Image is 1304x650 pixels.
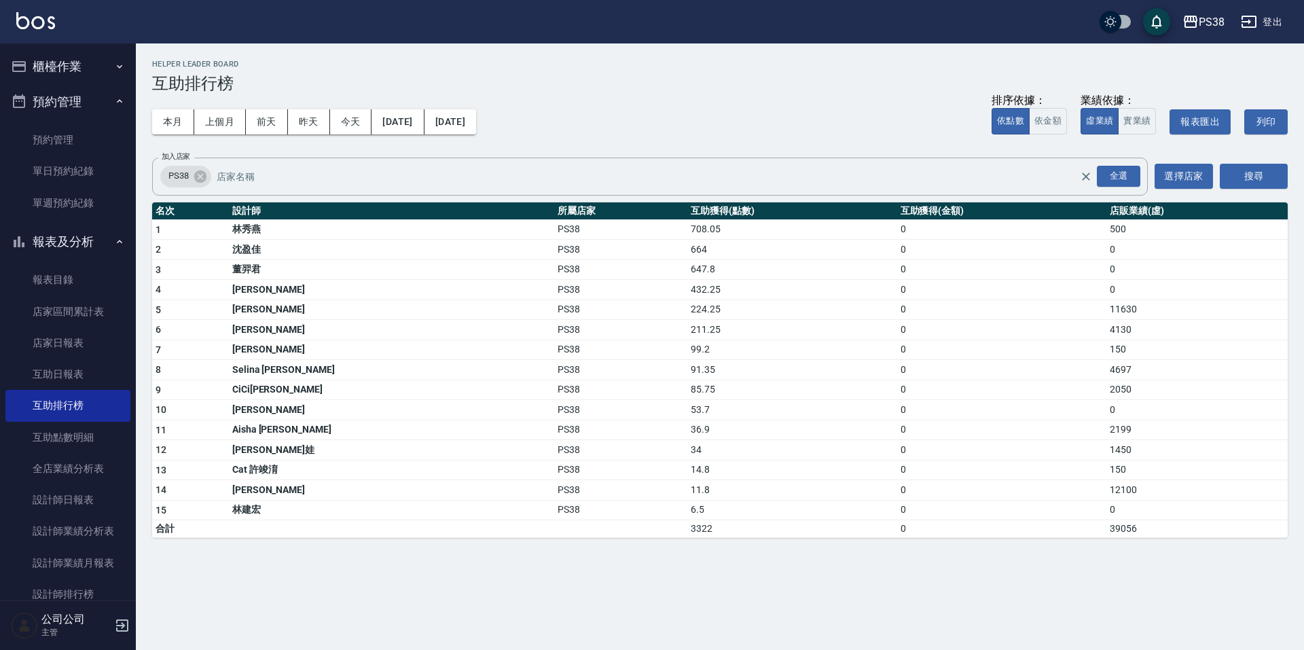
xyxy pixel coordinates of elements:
[554,400,687,420] td: PS38
[229,340,554,360] td: [PERSON_NAME]
[160,169,197,183] span: PS38
[5,224,130,259] button: 報表及分析
[897,259,1106,280] td: 0
[5,264,130,295] a: 報表目錄
[5,359,130,390] a: 互助日報表
[554,259,687,280] td: PS38
[1220,164,1288,189] button: 搜尋
[213,164,1104,188] input: 店家名稱
[5,296,130,327] a: 店家區間累計表
[152,202,229,220] th: 名次
[897,460,1106,480] td: 0
[897,340,1106,360] td: 0
[229,420,554,440] td: Aisha [PERSON_NAME]
[554,219,687,240] td: PS38
[1106,240,1288,260] td: 0
[897,440,1106,461] td: 0
[5,390,130,421] a: 互助排行榜
[687,400,896,420] td: 53.7
[152,74,1288,93] h3: 互助排行榜
[687,500,896,520] td: 6.5
[897,420,1106,440] td: 0
[156,484,167,495] span: 14
[152,109,194,134] button: 本月
[897,202,1106,220] th: 互助獲得(金額)
[1199,14,1225,31] div: PS38
[554,280,687,300] td: PS38
[1081,108,1119,134] button: 虛業績
[897,219,1106,240] td: 0
[194,109,246,134] button: 上個月
[1106,340,1288,360] td: 150
[156,364,161,375] span: 8
[372,109,424,134] button: [DATE]
[554,480,687,501] td: PS38
[156,244,161,255] span: 2
[229,202,554,220] th: 設計師
[5,547,130,579] a: 設計師業績月報表
[1235,10,1288,35] button: 登出
[1106,380,1288,400] td: 2050
[229,259,554,280] td: 董羿君
[1106,280,1288,300] td: 0
[687,340,896,360] td: 99.2
[5,49,130,84] button: 櫃檯作業
[156,505,167,516] span: 15
[687,280,896,300] td: 432.25
[1106,300,1288,320] td: 11630
[1155,164,1213,189] button: 選擇店家
[5,187,130,219] a: 單週預約紀錄
[897,480,1106,501] td: 0
[156,425,167,435] span: 11
[687,520,896,538] td: 3322
[1106,460,1288,480] td: 150
[1106,259,1288,280] td: 0
[1170,109,1231,134] button: 報表匯出
[11,612,38,639] img: Person
[156,465,167,475] span: 13
[554,202,687,220] th: 所屬店家
[554,460,687,480] td: PS38
[554,300,687,320] td: PS38
[229,300,554,320] td: [PERSON_NAME]
[5,84,130,120] button: 預約管理
[554,340,687,360] td: PS38
[897,240,1106,260] td: 0
[687,420,896,440] td: 36.9
[424,109,476,134] button: [DATE]
[156,224,161,235] span: 1
[229,500,554,520] td: 林建宏
[229,219,554,240] td: 林秀燕
[1106,400,1288,420] td: 0
[687,219,896,240] td: 708.05
[687,480,896,501] td: 11.8
[1106,202,1288,220] th: 店販業績(虛)
[330,109,372,134] button: 今天
[229,460,554,480] td: Cat 許竣淯
[897,360,1106,380] td: 0
[5,453,130,484] a: 全店業績分析表
[897,500,1106,520] td: 0
[992,94,1067,108] div: 排序依據：
[1244,109,1288,134] button: 列印
[1097,166,1140,187] div: 全選
[1106,500,1288,520] td: 0
[897,400,1106,420] td: 0
[288,109,330,134] button: 昨天
[229,400,554,420] td: [PERSON_NAME]
[246,109,288,134] button: 前天
[156,304,161,315] span: 5
[897,320,1106,340] td: 0
[156,284,161,295] span: 4
[229,360,554,380] td: Selina [PERSON_NAME]
[687,360,896,380] td: 91.35
[992,108,1030,134] button: 依點數
[554,380,687,400] td: PS38
[162,151,190,162] label: 加入店家
[5,124,130,156] a: 預約管理
[1106,520,1288,538] td: 39056
[1106,320,1288,340] td: 4130
[687,300,896,320] td: 224.25
[554,500,687,520] td: PS38
[687,380,896,400] td: 85.75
